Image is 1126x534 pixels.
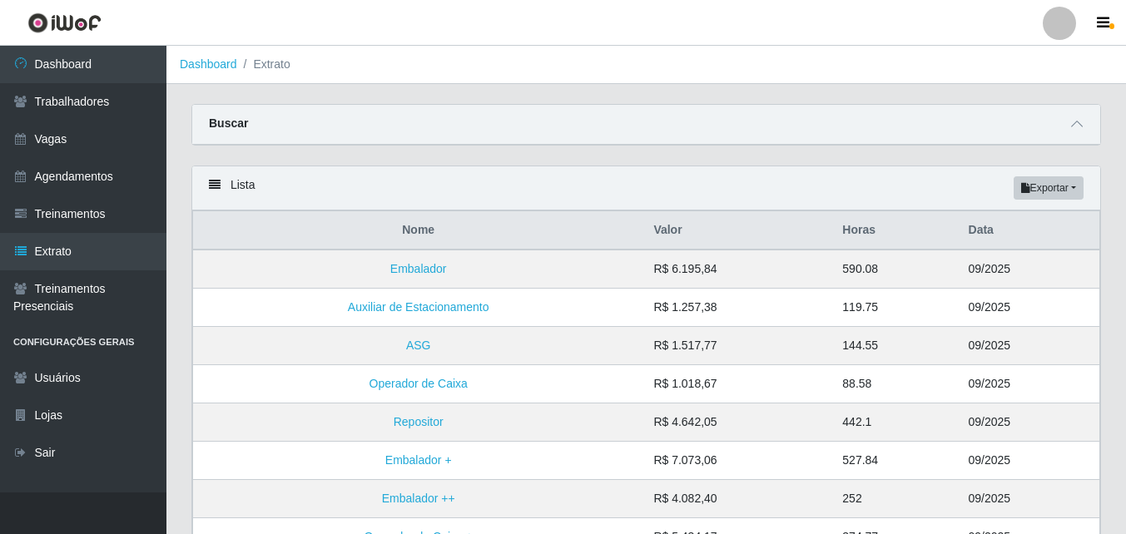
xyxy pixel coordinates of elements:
[832,480,958,518] td: 252
[193,211,644,250] th: Nome
[1014,176,1084,200] button: Exportar
[643,403,832,442] td: R$ 4.642,05
[192,166,1100,210] div: Lista
[394,415,444,428] a: Repositor
[643,327,832,365] td: R$ 1.517,77
[959,480,1100,518] td: 09/2025
[643,289,832,327] td: R$ 1.257,38
[959,327,1100,365] td: 09/2025
[959,365,1100,403] td: 09/2025
[643,250,832,289] td: R$ 6.195,84
[959,442,1100,480] td: 09/2025
[643,442,832,480] td: R$ 7.073,06
[180,57,237,71] a: Dashboard
[832,211,958,250] th: Horas
[348,300,489,314] a: Auxiliar de Estacionamento
[832,442,958,480] td: 527.84
[209,116,248,130] strong: Buscar
[370,377,468,390] a: Operador de Caixa
[643,211,832,250] th: Valor
[643,480,832,518] td: R$ 4.082,40
[166,46,1126,84] nav: breadcrumb
[382,492,455,505] a: Embalador ++
[959,250,1100,289] td: 09/2025
[959,211,1100,250] th: Data
[237,56,290,73] li: Extrato
[832,403,958,442] td: 442.1
[406,339,431,352] a: ASG
[832,327,958,365] td: 144.55
[832,365,958,403] td: 88.58
[959,289,1100,327] td: 09/2025
[643,365,832,403] td: R$ 1.018,67
[959,403,1100,442] td: 09/2025
[27,12,102,33] img: CoreUI Logo
[385,453,452,467] a: Embalador +
[390,262,447,275] a: Embalador
[832,250,958,289] td: 590.08
[832,289,958,327] td: 119.75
